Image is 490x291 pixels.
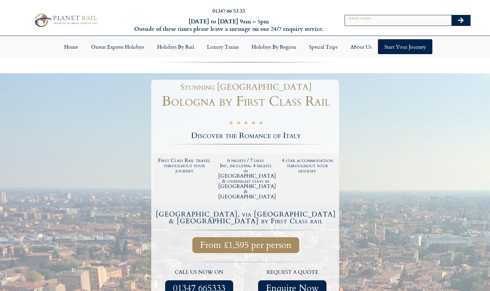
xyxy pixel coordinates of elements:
[58,39,85,54] a: Home
[200,39,245,54] a: Luxury Trains
[3,39,487,54] nav: Menu
[32,12,99,29] img: Planet Rail Train Holidays Logo
[251,120,256,127] i: ★
[236,120,241,127] i: ★
[212,7,245,14] a: 01347 66 53 33
[245,39,302,54] a: Holidays by Region
[378,39,432,54] a: Start your Journey
[259,120,263,127] i: ★
[229,120,233,127] i: ★
[229,119,263,127] div: 5/5
[249,268,336,277] p: request a quote
[153,95,339,108] h1: Bologna by First Class Rail
[156,83,336,91] h1: Stunning [GEOGRAPHIC_DATA]
[156,268,243,277] p: call us now on
[244,120,248,127] i: ★
[192,237,299,253] a: From £1,595 per person
[451,15,470,26] button: Search
[200,241,291,249] span: From £1,595 per person
[280,158,335,173] h2: 4 star accommodation throughout your holiday
[85,39,151,54] a: Orient Express Holidays
[344,39,378,54] a: About Us
[153,132,339,140] h2: Discover the Romance of Italy
[132,17,325,33] h6: [DATE] to [DATE] 9am – 5pm Outside of these times please leave a message on our 24/7 enquiry serv...
[154,211,338,225] h4: [GEOGRAPHIC_DATA], via [GEOGRAPHIC_DATA] & [GEOGRAPHIC_DATA] by First Class rail
[218,158,273,199] h2: 6 nights / 7 days Inc. including 4 nights in [GEOGRAPHIC_DATA] & overnight stays in [GEOGRAPHIC_D...
[302,39,344,54] a: Special Trips
[157,158,212,173] h2: First Class Rail travel throughout your journey
[151,39,200,54] a: Holidays by Rail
